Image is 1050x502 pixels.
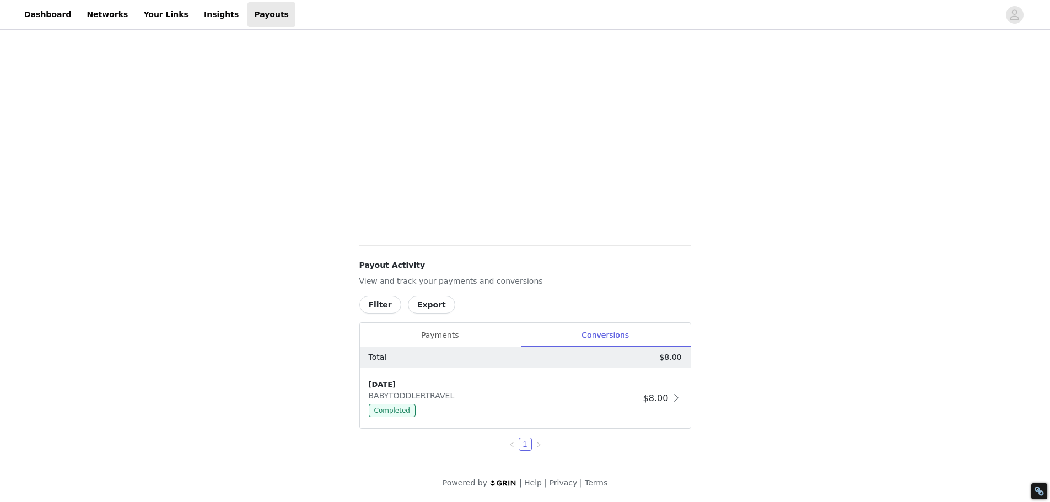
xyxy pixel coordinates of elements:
a: Dashboard [18,2,78,27]
span: $8.00 [643,393,669,403]
div: Conversions [520,323,691,348]
a: Networks [80,2,134,27]
span: BABYTODDLERTRAVEL [369,391,459,400]
a: Privacy [550,478,578,487]
i: icon: right [535,441,542,448]
div: clickable-list-item [360,368,691,428]
span: | [519,478,522,487]
button: Filter [359,296,401,314]
a: Help [524,478,542,487]
p: Total [369,352,387,363]
a: Payouts [247,2,295,27]
p: $8.00 [659,352,681,363]
div: avatar [1009,6,1020,24]
i: icon: left [509,441,515,448]
li: 1 [519,438,532,451]
span: Powered by [443,478,487,487]
li: Previous Page [505,438,519,451]
span: | [580,478,583,487]
span: Completed [369,404,416,417]
h4: Payout Activity [359,260,691,271]
a: 1 [519,438,531,450]
p: View and track your payments and conversions [359,276,691,287]
div: Payments [360,323,520,348]
div: Restore Info Box &#10;&#10;NoFollow Info:&#10; META-Robots NoFollow: &#09;false&#10; META-Robots ... [1034,486,1044,496]
a: Terms [585,478,607,487]
a: Insights [197,2,245,27]
img: logo [489,479,517,487]
div: [DATE] [369,379,639,390]
a: Your Links [137,2,195,27]
li: Next Page [532,438,545,451]
button: Export [408,296,455,314]
span: | [544,478,547,487]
